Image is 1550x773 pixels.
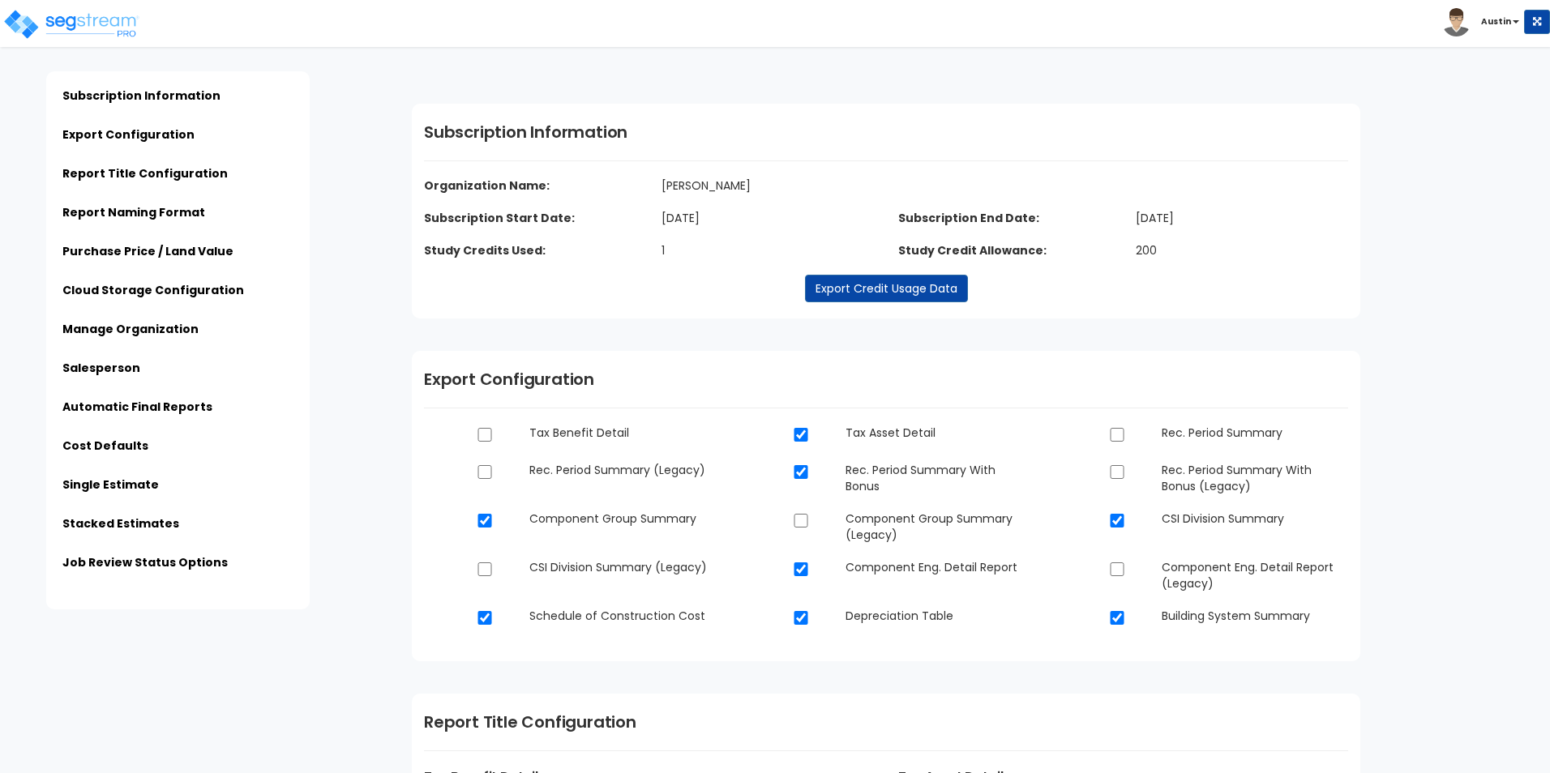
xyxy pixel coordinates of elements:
a: Automatic Final Reports [62,399,212,415]
dd: 1 [649,242,887,258]
h1: Report Title Configuration [424,710,1348,734]
a: Export Credit Usage Data [805,275,968,302]
a: Purchase Price / Land Value [62,243,233,259]
a: Cost Defaults [62,438,148,454]
dt: Subscription Start Date: [412,210,649,226]
dd: Tax Asset Detail [833,425,1044,441]
a: Report Title Configuration [62,165,228,182]
a: Subscription Information [62,88,221,104]
dd: Rec. Period Summary With Bonus [833,462,1044,494]
a: Cloud Storage Configuration [62,282,244,298]
a: Job Review Status Options [62,554,228,570]
a: Report Naming Format [62,204,205,220]
dd: [DATE] [1124,210,1361,226]
dt: Organization Name: [412,177,886,194]
dt: Study Credits Used: [412,242,649,258]
b: Austin [1481,15,1511,28]
dd: Component Group Summary [517,510,728,527]
dd: CSI Division Summary (Legacy) [517,559,728,575]
dd: [DATE] [649,210,887,226]
dd: 200 [1124,242,1361,258]
dd: Schedule of Construction Cost [517,608,728,624]
dd: Depreciation Table [833,608,1044,624]
dt: Study Credit Allowance: [886,242,1124,258]
img: logo_pro_r.png [2,8,140,41]
h1: Export Configuration [424,367,1348,391]
dd: Tax Benefit Detail [517,425,728,441]
h1: Subscription Information [424,120,1348,144]
dd: Rec. Period Summary (Legacy) [517,462,728,478]
dd: [PERSON_NAME] [649,177,1124,194]
dd: Component Eng. Detail Report [833,559,1044,575]
a: Salesperson [62,360,140,376]
dt: Subscription End Date: [886,210,1124,226]
dd: Component Eng. Detail Report (Legacy) [1150,559,1360,591]
a: Stacked Estimates [62,515,179,532]
dd: Rec. Period Summary With Bonus (Legacy) [1150,462,1360,494]
a: Single Estimate [62,476,159,493]
dd: Building System Summary [1150,608,1360,624]
dd: Rec. Period Summary [1150,425,1360,441]
a: Manage Organization [62,321,199,337]
dd: Component Group Summary (Legacy) [833,510,1044,543]
a: Export Configuration [62,126,195,143]
img: avatar.png [1442,8,1471,36]
dd: CSI Division Summary [1150,510,1360,527]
